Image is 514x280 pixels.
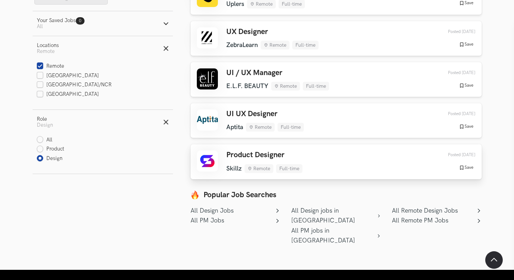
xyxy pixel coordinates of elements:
[37,17,85,23] div: Your Saved Jobs
[37,116,53,122] div: Role
[226,41,258,49] li: ZebraLearn
[226,68,329,78] h3: UI / UX Manager
[245,164,273,173] li: Remote
[191,144,482,179] a: Product Designer Skillz Remote Full-time Posted [DATE] Save
[392,216,481,226] a: All Remote PM Jobs
[33,11,173,35] button: Your Saved Jobs0 All
[278,123,304,132] li: Full-time
[291,206,381,226] a: All Design jobs in [GEOGRAPHIC_DATA]
[432,111,475,116] div: 20th Sep
[191,191,482,200] h1: Popular Job Searches
[191,21,482,56] a: UX Designer ZebraLearn Remote Full-time Posted [DATE] Save
[261,41,289,49] li: Remote
[191,103,482,138] a: UI UX Designer Aptita Remote Full-time Posted [DATE] Save
[392,206,481,216] a: All Remote Design Jobs
[271,82,300,91] li: Remote
[432,152,475,158] div: 18th Sep
[432,70,475,75] div: 21st Sep
[37,23,43,29] span: All
[457,82,475,89] button: Save
[246,123,275,132] li: Remote
[292,41,319,49] li: Full-time
[37,81,112,89] label: [GEOGRAPHIC_DATA]/NCR
[33,36,173,60] button: LocationsRemote
[226,0,244,8] li: Uplers
[37,91,99,98] label: [GEOGRAPHIC_DATA]
[37,146,65,153] label: Product
[303,82,329,91] li: Full-time
[191,191,199,199] img: fire.png
[37,136,53,144] label: All
[79,18,81,23] span: 0
[226,109,304,119] h3: UI UX Designer
[276,164,302,173] li: Full-time
[191,216,280,226] a: All PM Jobs
[226,124,243,131] li: Aptita
[226,82,268,90] li: E.L.F. BEAUTY
[432,29,475,34] div: 25th Sep
[191,62,482,97] a: UI / UX Manager E.L.F. BEAUTY Remote Full-time Posted [DATE] Save
[33,109,173,134] button: RoleDesign
[457,41,475,48] button: Save
[33,60,173,109] div: LocationsRemote
[33,134,173,173] div: RoleDesign
[226,27,319,36] h3: UX Designer
[226,151,302,160] h3: Product Designer
[226,165,242,172] li: Skillz
[37,48,55,54] span: Remote
[457,165,475,171] button: Save
[37,62,65,70] label: Remote
[457,124,475,130] button: Save
[291,226,381,246] a: All PM jobs in [GEOGRAPHIC_DATA]
[191,206,280,216] a: All Design Jobs
[37,42,59,48] div: Locations
[37,155,63,162] label: Design
[37,122,53,128] span: Design
[37,72,99,79] label: [GEOGRAPHIC_DATA]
